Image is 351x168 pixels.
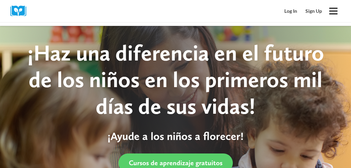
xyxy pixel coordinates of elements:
img: Cox Campus [10,6,31,16]
nav: Secondary Mobile Navigation [280,4,326,18]
p: ¡Ayude a los niños a florecer! [14,130,337,143]
button: Open menu [326,4,341,18]
a: Sign Up [301,4,326,18]
span: Cursos de aprendizaje gratuitos [129,159,222,167]
a: Log In [280,4,301,18]
div: ¡Haz una diferencia en el futuro de los niños en los primeros mil días de sus vidas! [14,40,337,119]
